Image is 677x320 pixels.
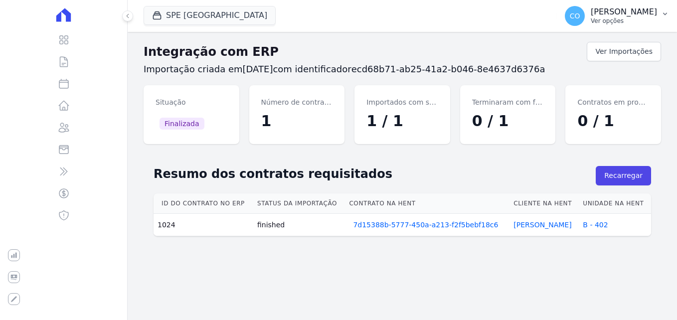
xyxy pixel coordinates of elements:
h3: Importação criada em com identificador [144,63,661,75]
dt: Situação [156,97,227,108]
a: B - 402 [583,221,608,229]
span: ecd68b71-ab25-41a2-b046-8e4637d6376a [351,64,545,74]
dd: 1 / 1 [366,110,438,132]
dt: Contratos em processamento [577,97,649,108]
dd: 0 / 1 [472,110,544,132]
p: [PERSON_NAME] [591,7,657,17]
th: Status da importação [253,193,345,214]
td: finished [253,214,345,236]
th: Cliente na Hent [509,193,579,214]
td: 1024 [154,214,253,236]
dd: 1 [261,110,333,132]
dt: Número de contratos requisitados [261,97,333,108]
h2: Resumo dos contratos requisitados [154,165,596,183]
th: Contrato na Hent [345,193,509,214]
button: CO [PERSON_NAME] Ver opções [557,2,677,30]
dt: Importados com sucesso [366,97,438,108]
span: CO [570,12,580,19]
a: Ver Importações [587,42,661,61]
p: Ver opções [591,17,657,25]
button: Recarregar [596,166,651,185]
th: Id do contrato no ERP [154,193,253,214]
h2: Integração com ERP [144,43,587,61]
span: [DATE] [243,64,273,74]
dd: 0 / 1 [577,110,649,132]
dt: Terminaram com falha [472,97,544,108]
a: [PERSON_NAME] [513,221,571,229]
button: SPE [GEOGRAPHIC_DATA] [144,6,276,25]
a: 7d15388b-5777-450a-a213-f2f5bebf18c6 [353,220,498,230]
span: Finalizada [160,118,204,130]
th: Unidade na Hent [579,193,651,214]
